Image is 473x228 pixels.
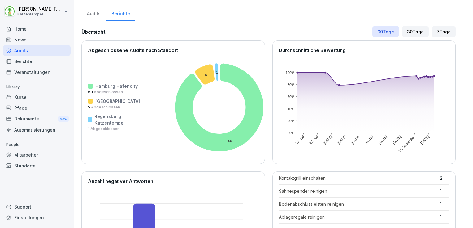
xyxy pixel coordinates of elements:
[3,150,71,160] a: Mitarbeiter
[279,214,437,220] p: Ablageregale reinigen
[95,98,140,104] p: [GEOGRAPHIC_DATA]
[58,116,69,123] div: New
[3,212,71,223] a: Einstellungen
[364,135,374,145] text: [DATE]
[287,107,294,111] text: 40%
[88,126,140,132] p: 1
[95,83,138,89] p: Hamburg Hafencity
[372,26,399,37] div: 90 Tage
[308,135,319,145] text: 27. Juli
[3,201,71,212] div: Support
[3,45,71,56] a: Audits
[378,135,388,145] text: [DATE]
[287,119,294,123] text: 20%
[279,188,437,194] p: Sahnespender reinigen
[392,135,402,145] text: [DATE]
[289,131,294,135] text: 0%
[402,26,429,37] div: 30 Tage
[440,201,449,207] p: 1
[17,12,63,16] p: Katzentempel
[88,104,140,110] p: 5
[398,135,416,153] text: 14. September
[17,6,63,12] p: [PERSON_NAME] Felten
[88,178,258,185] p: Anzahl negativer Antworten
[279,47,449,54] p: Durchschnittliche Bewertung
[294,135,305,145] text: 20. Juli
[93,90,123,94] span: Abgeschlossen
[336,135,346,145] text: [DATE]
[285,71,294,74] text: 100%
[3,92,71,103] a: Kurse
[3,23,71,34] a: Home
[279,175,437,181] p: Kontaktgrill einschalten
[440,175,449,181] p: 2
[287,83,294,87] text: 80%
[279,201,437,207] p: Bodenabschlussleisten reinigen
[3,160,71,171] a: Standorte
[3,125,71,135] a: Automatisierungen
[350,135,360,145] text: [DATE]
[3,67,71,78] a: Veranstaltungen
[94,113,140,126] p: Regensburg Katzentempel
[432,26,456,37] div: 7 Tage
[3,113,71,125] div: Dokumente
[3,56,71,67] a: Berichte
[3,34,71,45] a: News
[420,135,430,145] text: [DATE]
[3,82,71,92] p: Library
[88,89,140,95] p: 60
[89,126,119,131] span: Abgeschlossen
[106,5,135,21] a: Berichte
[3,140,71,150] p: People
[3,113,71,125] a: DokumenteNew
[287,95,294,99] text: 60%
[88,47,258,54] p: Abgeschlossene Audits nach Standort
[3,103,71,113] a: Pfade
[440,188,449,194] p: 1
[81,5,106,21] a: Audits
[323,135,333,145] text: [DATE]
[81,28,106,36] h2: Übersicht
[90,105,120,109] span: Abgeschlossen
[440,214,449,220] p: 1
